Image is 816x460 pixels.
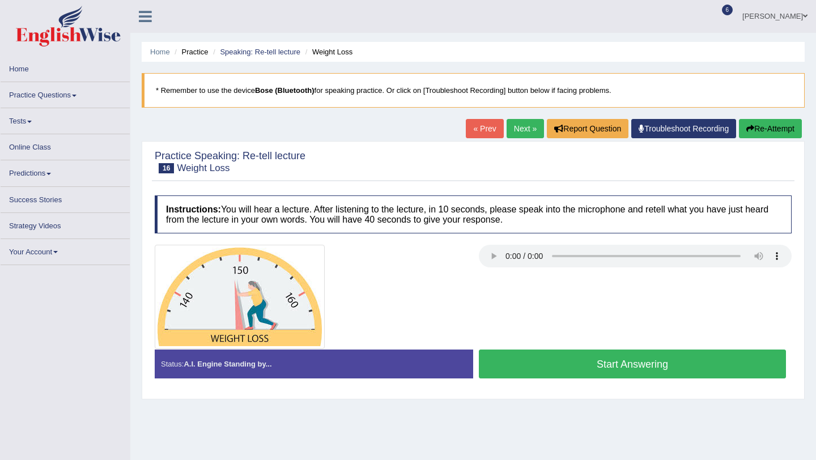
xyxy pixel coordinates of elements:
a: Practice Questions [1,82,130,104]
a: Success Stories [1,187,130,209]
span: 16 [159,163,174,173]
a: Tests [1,108,130,130]
button: Re-Attempt [739,119,802,138]
b: Bose (Bluetooth) [255,86,314,95]
a: Online Class [1,134,130,156]
b: Instructions: [166,205,221,214]
a: Home [1,56,130,78]
a: Home [150,48,170,56]
div: Status: [155,350,473,378]
blockquote: * Remember to use the device for speaking practice. Or click on [Troubleshoot Recording] button b... [142,73,805,108]
a: Predictions [1,160,130,182]
h2: Practice Speaking: Re-tell lecture [155,151,305,173]
button: Report Question [547,119,628,138]
span: 6 [722,5,733,15]
a: Troubleshoot Recording [631,119,736,138]
a: Your Account [1,239,130,261]
a: Speaking: Re-tell lecture [220,48,300,56]
a: Next » [507,119,544,138]
strong: A.I. Engine Standing by... [184,360,271,368]
button: Start Answering [479,350,786,378]
small: Weight Loss [177,163,229,173]
li: Weight Loss [303,46,353,57]
li: Practice [172,46,208,57]
a: « Prev [466,119,503,138]
a: Strategy Videos [1,213,130,235]
h4: You will hear a lecture. After listening to the lecture, in 10 seconds, please speak into the mic... [155,195,792,233]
